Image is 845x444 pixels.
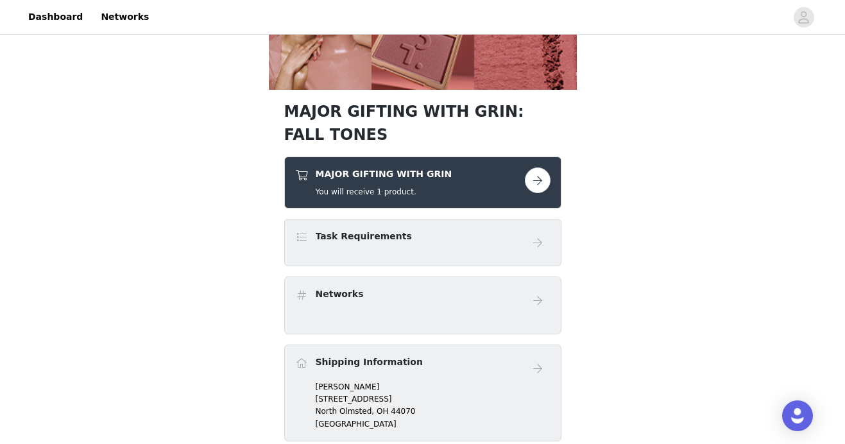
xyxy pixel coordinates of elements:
[316,381,551,393] p: [PERSON_NAME]
[316,287,364,301] h4: Networks
[316,407,375,416] span: North Olmsted,
[21,3,90,31] a: Dashboard
[93,3,157,31] a: Networks
[284,277,561,334] div: Networks
[284,157,561,209] div: MAJOR GIFTING WITH GRIN
[798,7,810,28] div: avatar
[316,393,551,405] p: [STREET_ADDRESS]
[377,407,388,416] span: OH
[316,167,452,181] h4: MAJOR GIFTING WITH GRIN
[284,219,561,266] div: Task Requirements
[316,186,452,198] h5: You will receive 1 product.
[284,345,561,441] div: Shipping Information
[391,407,415,416] span: 44070
[782,400,813,431] div: Open Intercom Messenger
[316,418,551,430] p: [GEOGRAPHIC_DATA]
[284,100,561,146] h1: MAJOR GIFTING WITH GRIN: FALL TONES
[316,230,412,243] h4: Task Requirements
[316,355,423,369] h4: Shipping Information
